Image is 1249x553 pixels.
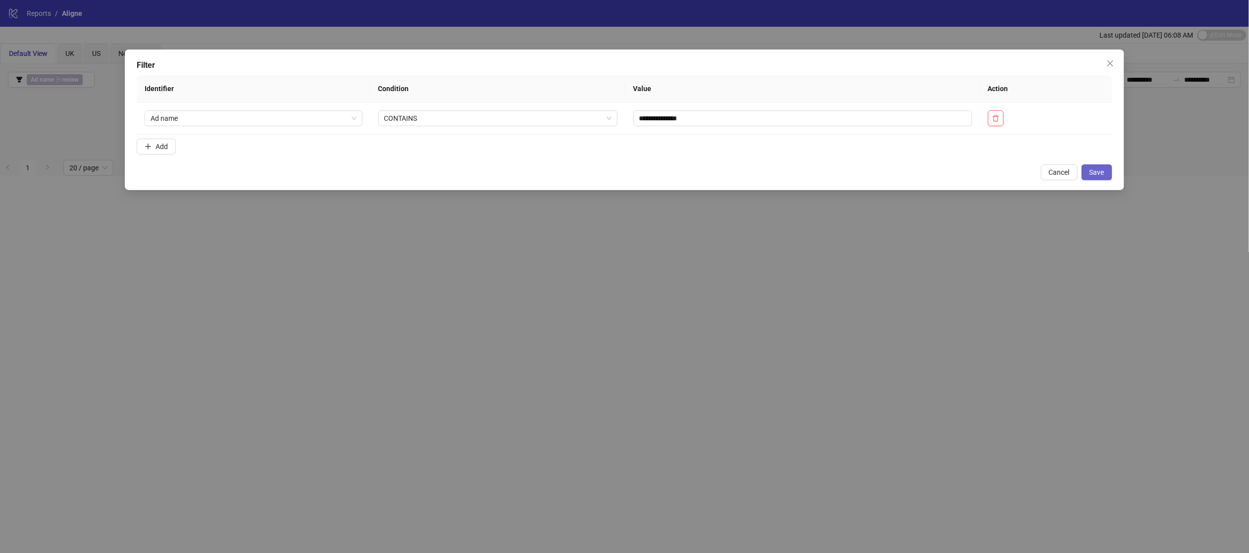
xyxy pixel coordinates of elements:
[1082,164,1112,180] button: Save
[384,111,612,126] span: CONTAINS
[992,115,999,122] span: delete
[1102,55,1118,71] button: Close
[1041,164,1078,180] button: Cancel
[1090,168,1104,176] span: Save
[145,143,152,150] span: plus
[151,111,356,126] span: Ad name
[980,75,1112,102] th: Action
[1049,168,1070,176] span: Cancel
[625,75,980,102] th: Value
[137,59,1112,71] div: Filter
[370,75,625,102] th: Condition
[137,139,176,154] button: Add
[156,143,168,151] span: Add
[1106,59,1114,67] span: close
[137,75,370,102] th: Identifier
